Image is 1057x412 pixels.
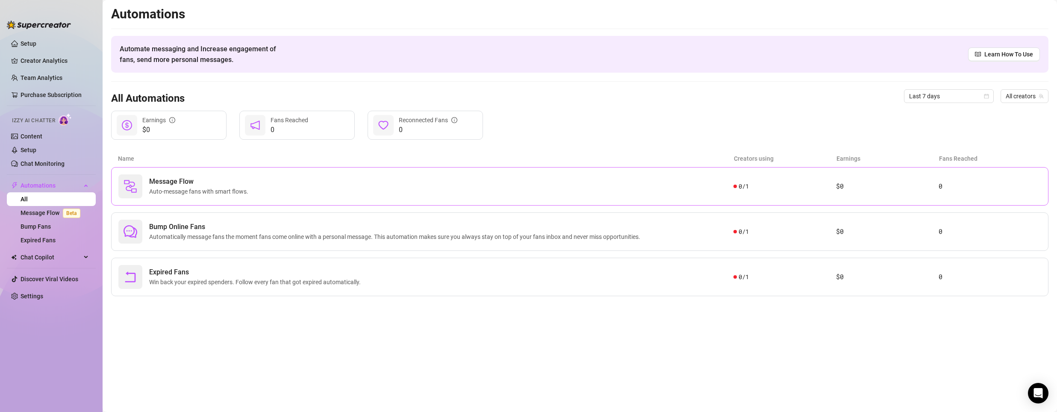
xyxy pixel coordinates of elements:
a: All [21,196,28,203]
span: All creators [1006,90,1043,103]
span: Bump Online Fans [149,222,644,232]
span: Izzy AI Chatter [12,117,55,125]
span: Learn How To Use [984,50,1033,59]
a: Bump Fans [21,223,51,230]
span: dollar [122,120,132,130]
article: Fans Reached [939,154,1042,163]
span: Win back your expired spenders. Follow every fan that got expired automatically. [149,277,364,287]
article: 0 [939,181,1041,191]
article: Creators using [734,154,836,163]
article: 0 [939,272,1041,282]
span: Chat Copilot [21,250,81,264]
div: Earnings [142,115,175,125]
span: Automate messaging and Increase engagement of fans, send more personal messages. [120,44,284,65]
span: Beta [63,209,80,218]
span: Auto-message fans with smart flows. [149,187,252,196]
article: $0 [836,181,939,191]
span: 0 [399,125,457,135]
h3: All Automations [111,92,185,106]
span: Automatically message fans the moment fans come online with a personal message. This automation m... [149,232,644,241]
span: heart [378,120,389,130]
article: $0 [836,272,939,282]
div: Open Intercom Messenger [1028,383,1048,403]
span: Last 7 days [909,90,989,103]
span: rollback [124,270,137,284]
a: Creator Analytics [21,54,89,68]
span: thunderbolt [11,182,18,189]
span: info-circle [169,117,175,123]
a: Team Analytics [21,74,62,81]
span: 0 / 1 [739,182,748,191]
span: 0 [271,125,308,135]
span: calendar [984,94,989,99]
article: Earnings [836,154,939,163]
span: $0 [142,125,175,135]
article: Name [118,154,734,163]
span: team [1039,94,1044,99]
span: comment [124,225,137,238]
span: info-circle [451,117,457,123]
span: notification [250,120,260,130]
a: Learn How To Use [968,47,1040,61]
article: 0 [939,227,1041,237]
a: Setup [21,40,36,47]
img: AI Chatter [59,113,72,126]
img: Chat Copilot [11,254,17,260]
article: $0 [836,227,939,237]
h2: Automations [111,6,1048,22]
a: Purchase Subscription [21,88,89,102]
span: Expired Fans [149,267,364,277]
img: logo-BBDzfeDw.svg [7,21,71,29]
span: Automations [21,179,81,192]
span: 0 / 1 [739,227,748,236]
span: 0 / 1 [739,272,748,282]
div: Reconnected Fans [399,115,457,125]
img: svg%3e [124,180,137,193]
a: Message FlowBeta [21,209,84,216]
a: Setup [21,147,36,153]
a: Chat Monitoring [21,160,65,167]
span: Fans Reached [271,117,308,124]
a: Settings [21,293,43,300]
a: Discover Viral Videos [21,276,78,283]
span: Message Flow [149,177,252,187]
a: Content [21,133,42,140]
span: read [975,51,981,57]
a: Expired Fans [21,237,56,244]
